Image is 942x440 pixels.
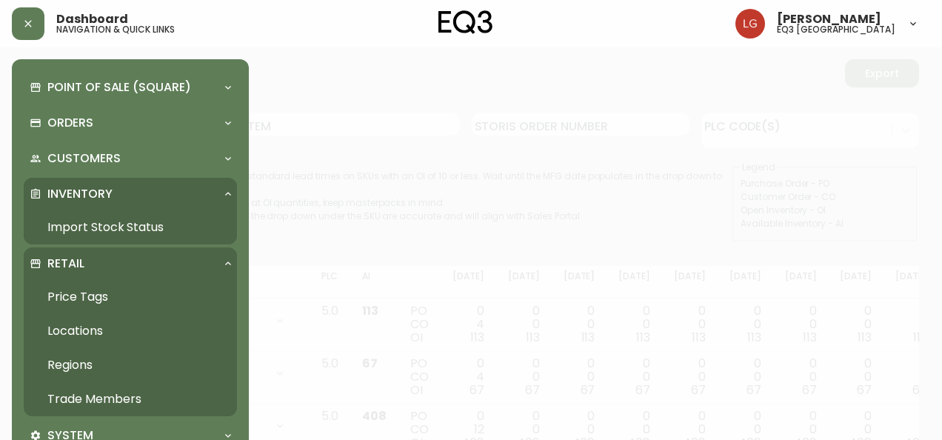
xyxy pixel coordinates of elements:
div: Customers [24,142,237,175]
p: Point of Sale (Square) [47,79,191,96]
img: logo [438,10,493,34]
p: Customers [47,150,121,167]
h5: eq3 [GEOGRAPHIC_DATA] [777,25,895,34]
span: [PERSON_NAME] [777,13,881,25]
div: Orders [24,107,237,139]
span: Dashboard [56,13,128,25]
a: Trade Members [24,382,237,416]
a: Price Tags [24,280,237,314]
a: Import Stock Status [24,210,237,244]
a: Regions [24,348,237,382]
div: Inventory [24,178,237,210]
p: Orders [47,115,93,131]
p: Retail [47,256,84,272]
a: Locations [24,314,237,348]
h5: navigation & quick links [56,25,175,34]
img: da6fc1c196b8cb7038979a7df6c040e1 [735,9,765,39]
div: Point of Sale (Square) [24,71,237,104]
div: Retail [24,247,237,280]
p: Inventory [47,186,113,202]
